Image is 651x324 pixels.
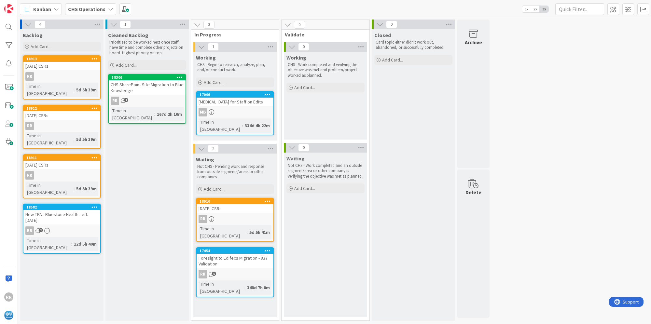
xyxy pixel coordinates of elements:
div: 17454Foresight to Edifecs Migration - 837 Validation [197,248,273,268]
div: 18306 [109,74,186,80]
div: RR [25,72,34,81]
div: 17006 [200,92,273,97]
div: 18911[DATE] CSRs [23,155,100,169]
span: Working [196,54,216,61]
a: 18913[DATE] CSRsRRTime in [GEOGRAPHIC_DATA]:5d 5h 39m [23,55,101,100]
span: : [247,229,248,236]
span: Add Card... [204,79,225,85]
p: CHS - Work completed and verifying the objective was met and problem/project worked as planned. [288,62,363,78]
div: 18582 [23,204,100,210]
div: 5d 5h 39m [75,185,98,192]
p: Prioritized to be worked next once staff have time and complete other projects on board. Highest ... [109,40,185,56]
span: 2 [208,145,219,153]
div: 17006[MEDICAL_DATA] for Staff on Edits [197,92,273,106]
div: 18911 [26,155,100,160]
span: : [74,86,75,93]
span: Waiting [286,155,305,162]
div: [DATE] CSRs [23,62,100,70]
p: CHS - Begin to research, analyze, plan, and/or conduct work. [197,62,273,73]
div: 18910 [200,199,273,204]
span: Validate [285,31,361,38]
span: In Progress [194,31,271,38]
p: Not CHS - Pending work and response from outside segments/areas or other companies. [197,164,273,180]
div: RR [197,270,273,278]
div: 18911 [23,155,100,161]
div: RR [109,97,186,105]
div: Time in [GEOGRAPHIC_DATA] [199,225,247,239]
div: RR [111,97,119,105]
div: RR [25,171,34,180]
p: Not CHS - Work completed and an outside segment/area or other company is verifying the objective ... [288,163,363,179]
span: 4 [35,20,46,28]
div: 334d 4h 22m [243,122,271,129]
div: Time in [GEOGRAPHIC_DATA] [25,132,74,146]
div: CHS SharePoint Site Migration to Blue Knowledge [109,80,186,95]
div: 18912 [26,106,100,111]
div: RR [23,171,100,180]
div: [DATE] CSRs [23,111,100,120]
div: [DATE] CSRs [23,161,100,169]
span: Working [286,54,306,61]
a: 18306CHS SharePoint Site Migration to Blue KnowledgeRRTime in [GEOGRAPHIC_DATA]:167d 2h 10m [108,74,186,124]
span: 2 [39,228,43,232]
div: Archive [465,38,482,46]
div: 18582New TPA - Bluestone Health - eff. [DATE] [23,204,100,224]
div: RR [25,122,34,130]
span: Closed [374,32,391,38]
div: 167d 2h 10m [155,111,184,118]
div: Time in [GEOGRAPHIC_DATA] [199,280,244,295]
div: RR [25,226,34,235]
span: : [154,111,155,118]
div: 18912 [23,105,100,111]
div: 17454 [200,249,273,253]
span: 3x [540,6,548,12]
div: Time in [GEOGRAPHIC_DATA] [25,237,71,251]
div: Time in [GEOGRAPHIC_DATA] [111,107,154,121]
div: Time in [GEOGRAPHIC_DATA] [25,83,74,97]
span: Waiting [196,156,214,163]
div: 5d 5h 41m [248,229,271,236]
span: 2x [531,6,540,12]
div: RR [197,215,273,223]
div: RR [23,226,100,235]
span: Cleaned Backlog [108,32,148,38]
span: : [74,185,75,192]
div: 348d 7h 8m [245,284,271,291]
div: 18913 [26,57,100,61]
span: Kanban [33,5,51,13]
span: Add Card... [294,85,315,90]
div: Time in [GEOGRAPHIC_DATA] [25,182,74,196]
span: 0 [298,43,309,51]
a: 17454Foresight to Edifecs Migration - 837 ValidationRRTime in [GEOGRAPHIC_DATA]:348d 7h 8m [196,247,274,297]
div: 18913[DATE] CSRs [23,56,100,70]
a: 18582New TPA - Bluestone Health - eff. [DATE]RRTime in [GEOGRAPHIC_DATA]:12d 5h 40m [23,204,101,254]
div: MB [197,108,273,116]
div: [DATE] CSRs [197,204,273,213]
span: : [242,122,243,129]
span: Backlog [23,32,43,38]
div: 18582 [26,205,100,209]
span: 1 [120,20,131,28]
div: 18910 [197,198,273,204]
div: RR [199,270,207,278]
a: 18910[DATE] CSRsRRTime in [GEOGRAPHIC_DATA]:5d 5h 41m [196,198,274,242]
span: 1 [124,98,128,102]
span: 5 [212,272,216,276]
div: 18306 [112,75,186,80]
span: 0 [294,21,305,29]
div: RR [199,215,207,223]
div: New TPA - Bluestone Health - eff. [DATE] [23,210,100,224]
a: 18912[DATE] CSRsRRTime in [GEOGRAPHIC_DATA]:5d 5h 39m [23,105,101,149]
span: Add Card... [116,62,137,68]
div: 5d 5h 39m [75,86,98,93]
span: 1 [208,43,219,51]
div: [MEDICAL_DATA] for Staff on Edits [197,98,273,106]
span: 1x [522,6,531,12]
p: Card topic either didn't work out, abandoned, or successfully completed. [376,40,451,50]
span: 0 [298,144,309,152]
div: RR [4,292,13,302]
div: RR [23,72,100,81]
span: : [244,284,245,291]
img: Visit kanbanzone.com [4,4,13,13]
div: RR [23,122,100,130]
